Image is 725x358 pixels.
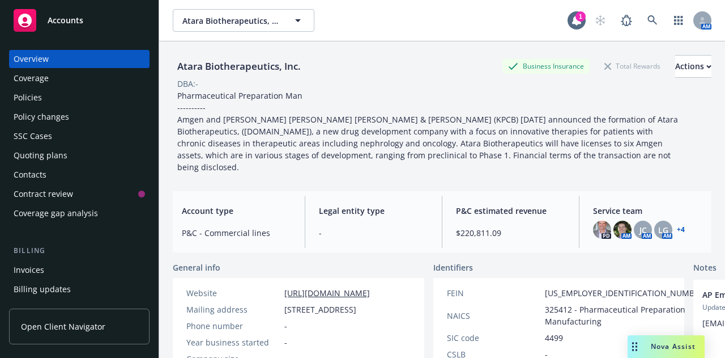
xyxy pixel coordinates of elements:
div: Business Insurance [502,59,590,73]
a: Coverage gap analysis [9,204,150,222]
div: Billing [9,245,150,256]
div: 1 [575,11,586,22]
div: FEIN [447,287,540,299]
span: Service team [593,205,702,217]
div: SIC code [447,332,540,344]
div: SSC Cases [14,127,52,145]
a: Accounts [9,5,150,36]
div: Atara Biotherapeutics, Inc. [173,59,305,74]
div: DBA: - [177,78,198,90]
a: Overview [9,50,150,68]
div: Coverage [14,69,49,87]
div: Overview [14,50,49,68]
div: Total Rewards [599,59,666,73]
span: [STREET_ADDRESS] [284,304,356,315]
div: Phone number [186,320,280,332]
span: - [284,336,287,348]
span: LG [658,224,668,236]
div: Contract review [14,185,73,203]
span: General info [173,262,220,273]
span: Account type [182,205,291,217]
a: Policy changes [9,108,150,126]
span: - [284,320,287,332]
a: Contacts [9,166,150,184]
a: Report a Bug [615,9,638,32]
span: Identifiers [433,262,473,273]
button: Nova Assist [628,335,705,358]
span: - [319,227,428,239]
div: Drag to move [628,335,642,358]
div: Quoting plans [14,146,67,165]
div: Invoices [14,261,44,279]
div: Policy changes [14,108,69,126]
button: Atara Biotherapeutics, Inc. [173,9,314,32]
div: Website [186,287,280,299]
a: Start snowing [589,9,612,32]
div: Policies [14,89,42,107]
a: Search [641,9,664,32]
div: Mailing address [186,304,280,315]
div: Contacts [14,166,46,184]
span: JC [639,224,647,236]
span: Open Client Navigator [21,321,105,332]
div: Coverage gap analysis [14,204,98,222]
span: $220,811.09 [456,227,565,239]
div: NAICS [447,310,540,322]
span: Pharmaceutical Preparation Man ---------- Amgen and [PERSON_NAME] [PERSON_NAME] [PERSON_NAME] & [... [177,90,680,172]
span: Notes [693,262,717,275]
span: Atara Biotherapeutics, Inc. [182,15,280,27]
span: Accounts [48,16,83,25]
a: [URL][DOMAIN_NAME] [284,288,370,298]
a: SSC Cases [9,127,150,145]
a: Switch app [667,9,690,32]
a: Contract review [9,185,150,203]
button: Actions [675,55,711,78]
a: Coverage [9,69,150,87]
a: Billing updates [9,280,150,298]
div: Year business started [186,336,280,348]
span: Nova Assist [651,342,696,351]
span: 4499 [545,332,563,344]
a: Quoting plans [9,146,150,165]
span: Legal entity type [319,205,428,217]
span: 325412 - Pharmaceutical Preparation Manufacturing [545,304,707,327]
a: Invoices [9,261,150,279]
a: +4 [677,226,685,233]
span: [US_EMPLOYER_IDENTIFICATION_NUMBER] [545,287,707,299]
span: P&C estimated revenue [456,205,565,217]
a: Policies [9,89,150,107]
img: photo [613,221,632,239]
img: photo [593,221,611,239]
div: Billing updates [14,280,71,298]
span: P&C - Commercial lines [182,227,291,239]
div: Actions [675,56,711,77]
